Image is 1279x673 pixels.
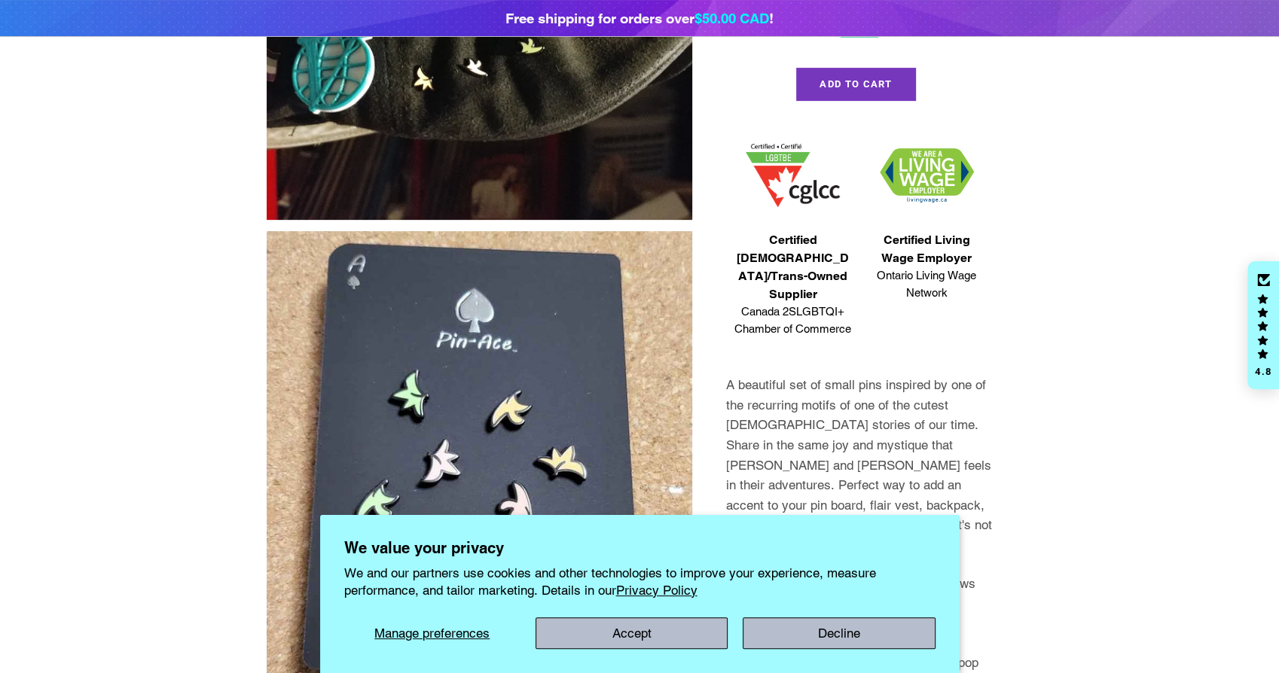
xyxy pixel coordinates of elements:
h2: We value your privacy [344,539,936,557]
div: 4.8 [1254,367,1272,376]
span: Ontario Living Wage Network [867,267,986,301]
span: Add to Cart [820,78,892,90]
img: 1705457225.png [746,144,840,208]
span: Certified [DEMOGRAPHIC_DATA]/Trans-Owned Supplier [734,231,853,303]
button: Add to Cart [796,68,915,101]
div: Click to open Judge.me floating reviews tab [1247,261,1279,389]
p: A beautiful set of small pins inspired by one of the recurring motifs of one of the cutest [DEMOG... [726,375,994,555]
button: Accept [536,617,728,649]
span: Manage preferences [374,626,490,641]
button: Decline [743,617,935,649]
a: Privacy Policy [616,583,697,598]
p: We and our partners use cookies and other technologies to improve your experience, measure perfor... [344,565,936,598]
div: Free shipping for orders over ! [505,8,774,29]
span: Canada 2SLGBTQI+ Chamber of Commerce [734,303,853,337]
span: Certified Living Wage Employer [867,231,986,267]
span: $50.00 CAD [694,10,769,26]
button: Manage preferences [344,617,520,649]
img: 1706832627.png [880,148,974,203]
